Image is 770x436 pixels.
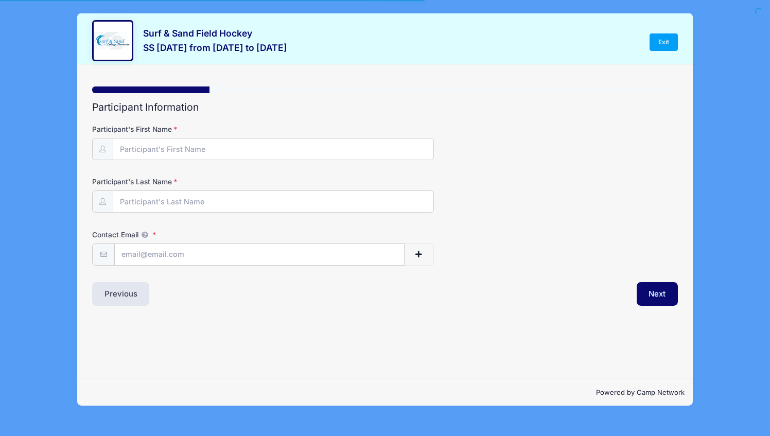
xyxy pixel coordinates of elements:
[92,230,287,240] label: Contact Email
[85,388,685,398] p: Powered by Camp Network
[92,101,678,113] h2: Participant Information
[113,190,434,213] input: Participant's Last Name
[92,124,287,134] label: Participant's First Name
[650,33,678,51] a: Exit
[114,243,405,266] input: email@email.com
[138,231,151,239] span: We will send confirmations, payment reminders, and custom email messages to each address listed. ...
[143,28,287,39] h3: Surf & Sand Field Hockey
[143,42,287,53] h3: SS [DATE] from [DATE] to [DATE]
[113,138,434,160] input: Participant's First Name
[92,282,150,306] button: Previous
[637,282,678,306] button: Next
[92,177,287,187] label: Participant's Last Name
